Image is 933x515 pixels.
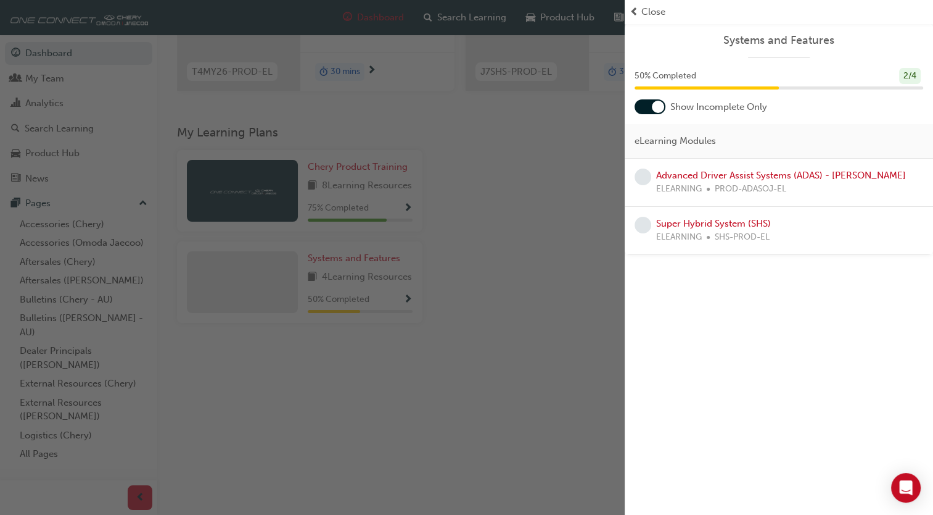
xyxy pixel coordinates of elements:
div: 2 / 4 [899,68,921,85]
div: Open Intercom Messenger [891,473,921,503]
span: ELEARNING [656,230,702,245]
span: Show Incomplete Only [670,100,767,114]
span: SHS-PROD-EL [715,230,770,245]
span: ELEARNING [656,182,702,196]
a: Systems and Features [635,33,923,48]
span: learningRecordVerb_NONE-icon [635,217,651,233]
span: PROD-ADASOJ-EL [715,182,786,196]
span: eLearning Modules [635,134,716,148]
span: Close [641,5,665,19]
a: Advanced Driver Assist Systems (ADAS) - [PERSON_NAME] [656,170,906,181]
span: 50 % Completed [635,69,696,83]
button: prev-iconClose [630,5,928,19]
span: learningRecordVerb_NONE-icon [635,169,651,185]
span: prev-icon [630,5,639,19]
a: Super Hybrid System (SHS) [656,218,771,229]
